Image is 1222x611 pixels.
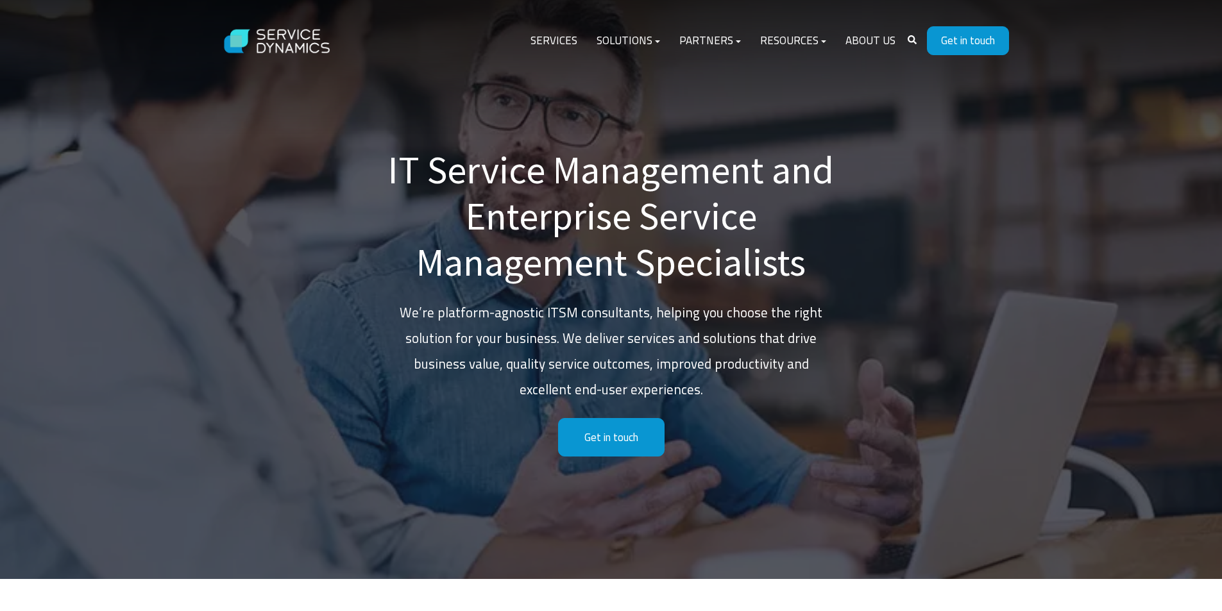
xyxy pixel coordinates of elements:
[387,147,836,285] h1: IT Service Management and Enterprise Service Management Specialists
[836,26,905,56] a: About Us
[751,26,836,56] a: Resources
[387,300,836,403] p: We’re platform-agnostic ITSM consultants, helping you choose the right solution for your business...
[521,26,587,56] a: Services
[927,26,1009,55] a: Get in touch
[587,26,670,56] a: Solutions
[214,17,342,66] img: Service Dynamics Logo - White
[670,26,751,56] a: Partners
[558,418,665,457] a: Get in touch
[521,26,905,56] div: Navigation Menu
